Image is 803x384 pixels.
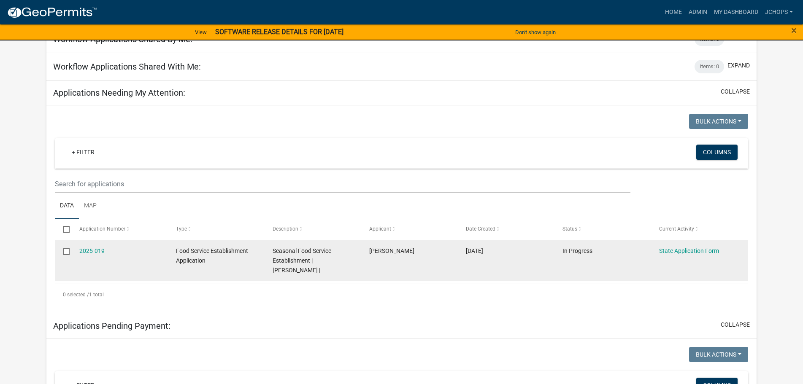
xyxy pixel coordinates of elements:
[696,145,738,160] button: Columns
[512,25,559,39] button: Don't show again
[53,88,185,98] h5: Applications Needing My Attention:
[554,219,651,239] datatable-header-cell: Status
[369,247,414,254] span: Brittany Baughman
[685,4,711,20] a: Admin
[369,226,391,232] span: Applicant
[53,62,201,72] h5: Workflow Applications Shared With Me:
[273,226,298,232] span: Description
[711,4,762,20] a: My Dashboard
[215,28,343,36] strong: SOFTWARE RELEASE DETAILS FOR [DATE]
[721,320,750,329] button: collapse
[721,87,750,96] button: collapse
[466,226,495,232] span: Date Created
[659,226,694,232] span: Current Activity
[689,114,748,129] button: Bulk Actions
[762,4,796,20] a: jchops
[727,61,750,70] button: expand
[361,219,458,239] datatable-header-cell: Applicant
[265,219,361,239] datatable-header-cell: Description
[46,105,757,314] div: collapse
[562,247,592,254] span: In Progress
[689,347,748,362] button: Bulk Actions
[55,284,748,305] div: 1 total
[55,193,79,220] a: Data
[791,25,797,35] button: Close
[71,219,168,239] datatable-header-cell: Application Number
[168,219,265,239] datatable-header-cell: Type
[192,25,210,39] a: View
[176,247,248,264] span: Food Service Establishment Application
[458,219,554,239] datatable-header-cell: Date Created
[466,247,483,254] span: 09/09/2025
[53,321,170,331] h5: Applications Pending Payment:
[273,247,331,274] span: Seasonal Food Service Establishment | Brittany Baughman |
[176,226,187,232] span: Type
[662,4,685,20] a: Home
[651,219,748,239] datatable-header-cell: Current Activity
[659,247,719,254] a: State Application Form
[65,145,101,160] a: + Filter
[55,175,630,193] input: Search for applications
[562,226,577,232] span: Status
[63,292,89,298] span: 0 selected /
[79,247,105,254] a: 2025-019
[695,60,724,73] div: Items: 0
[791,24,797,36] span: ×
[55,219,71,239] datatable-header-cell: Select
[79,193,102,220] a: Map
[79,226,125,232] span: Application Number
